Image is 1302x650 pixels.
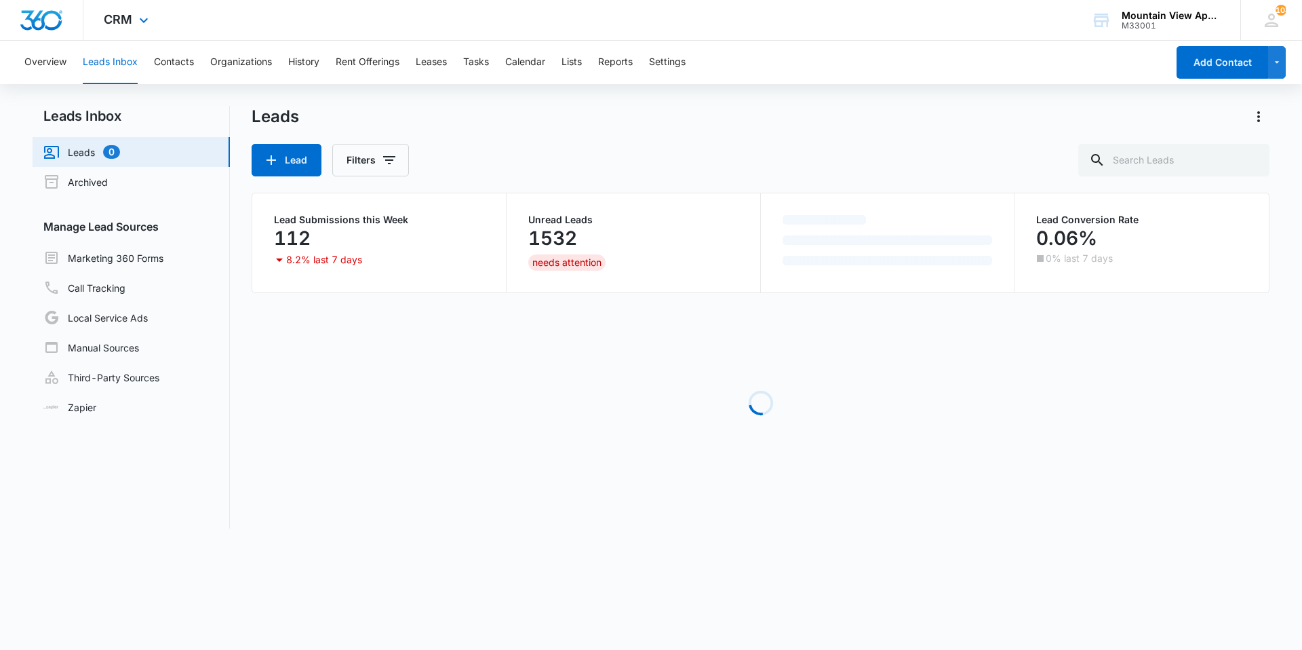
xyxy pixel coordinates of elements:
button: Add Contact [1177,46,1268,79]
button: Overview [24,41,66,84]
h2: Leads Inbox [33,106,230,126]
a: Manual Sources [43,339,139,356]
button: Tasks [463,41,489,84]
a: Local Service Ads [43,309,148,326]
span: CRM [104,12,132,26]
div: needs attention [528,254,606,271]
div: account name [1122,10,1221,21]
button: Lead [252,144,321,176]
button: Lists [561,41,582,84]
button: Leases [416,41,447,84]
a: Zapier [43,400,96,415]
h3: Manage Lead Sources [33,218,230,235]
p: 1532 [528,227,577,249]
p: 112 [274,227,311,249]
button: Leads Inbox [83,41,138,84]
div: account id [1122,21,1221,31]
button: Settings [649,41,686,84]
p: 0.06% [1036,227,1097,249]
a: Marketing 360 Forms [43,250,163,266]
button: Calendar [505,41,545,84]
button: Filters [332,144,409,176]
p: 8.2% last 7 days [286,255,362,265]
button: Contacts [154,41,194,84]
input: Search Leads [1078,144,1269,176]
a: Third-Party Sources [43,369,159,385]
a: Call Tracking [43,280,125,296]
a: Leads0 [43,144,120,160]
p: Lead Conversion Rate [1036,215,1247,225]
button: Rent Offerings [336,41,399,84]
a: Archived [43,174,108,190]
div: notifications count [1276,5,1286,16]
button: Organizations [210,41,272,84]
span: 108 [1276,5,1286,16]
button: History [288,41,319,84]
p: Unread Leads [528,215,738,225]
button: Reports [598,41,633,84]
button: Actions [1248,106,1269,128]
p: 0% last 7 days [1046,254,1113,263]
h1: Leads [252,107,299,127]
p: Lead Submissions this Week [274,215,484,225]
